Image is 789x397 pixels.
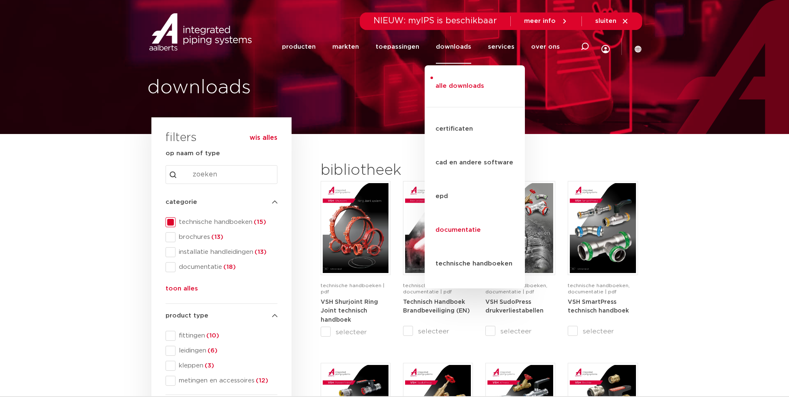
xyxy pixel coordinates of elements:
[425,112,525,146] a: certificaten
[321,161,469,181] h2: bibliotheek
[176,263,277,271] span: documentatie
[485,283,547,294] span: technische handboeken, documentatie | pdf
[166,311,277,321] h4: product type
[425,74,525,107] a: alle downloads
[205,332,219,339] span: (10)
[332,30,359,64] a: markten
[206,347,218,354] span: (6)
[601,27,610,66] div: my IPS
[203,362,214,369] span: (3)
[321,299,378,323] a: VSH Shurjoint Ring Joint technisch handboek
[321,327,391,337] label: selecteer
[253,249,267,255] span: (13)
[176,377,277,385] span: metingen en accessoires
[425,247,525,281] a: technische handboeken
[524,17,568,25] a: meer info
[403,283,465,294] span: technische handboeken, documentatie | pdf
[176,347,277,355] span: leidingen
[252,219,266,225] span: (15)
[485,299,544,314] a: VSH SudoPress drukverliestabellen
[147,74,391,101] h1: downloads
[568,299,629,314] a: VSH SmartPress technisch handboek
[373,17,497,25] span: NIEUW: myIPS is beschikbaar
[425,180,525,213] a: epd
[166,247,277,257] div: installatie handleidingen(13)
[166,150,220,156] strong: op naam of type
[166,361,277,371] div: kleppen(3)
[425,146,525,180] a: cad en andere software
[595,18,616,24] span: sluiten
[166,284,198,297] button: toon alles
[166,197,277,207] h4: categorie
[166,128,197,148] h3: filters
[166,217,277,227] div: technische handboeken(15)
[531,30,560,64] a: over ons
[210,234,223,240] span: (13)
[255,377,268,384] span: (12)
[166,232,277,242] div: brochures(13)
[568,326,638,336] label: selecteer
[176,233,277,241] span: brochures
[488,30,514,64] a: services
[166,346,277,356] div: leidingen(6)
[166,331,277,341] div: fittingen(10)
[570,183,636,273] img: VSH-SmartPress_A4TM_5009301_2023_2.0-EN-pdf.jpg
[595,17,629,25] a: sluiten
[376,30,419,64] a: toepassingen
[524,18,556,24] span: meer info
[222,264,236,270] span: (18)
[323,183,388,273] img: VSH-Shurjoint-RJ_A4TM_5011380_2025_1.1_EN-pdf.jpg
[436,30,471,64] a: downloads
[405,183,471,273] img: FireProtection_A4TM_5007915_2025_2.0_EN-pdf.jpg
[176,218,277,226] span: technische handboeken
[321,283,384,294] span: technische handboeken | pdf
[166,262,277,272] div: documentatie(18)
[425,213,525,247] a: documentatie
[176,362,277,370] span: kleppen
[403,299,470,314] a: Technisch Handboek Brandbeveiliging (EN)
[250,134,277,142] button: wis alles
[568,283,630,294] span: technische handboeken, documentatie | pdf
[176,248,277,256] span: installatie handleidingen
[282,30,560,64] nav: Menu
[403,326,473,336] label: selecteer
[282,30,316,64] a: producten
[166,376,277,386] div: metingen en accessoires(12)
[176,332,277,340] span: fittingen
[485,326,555,336] label: selecteer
